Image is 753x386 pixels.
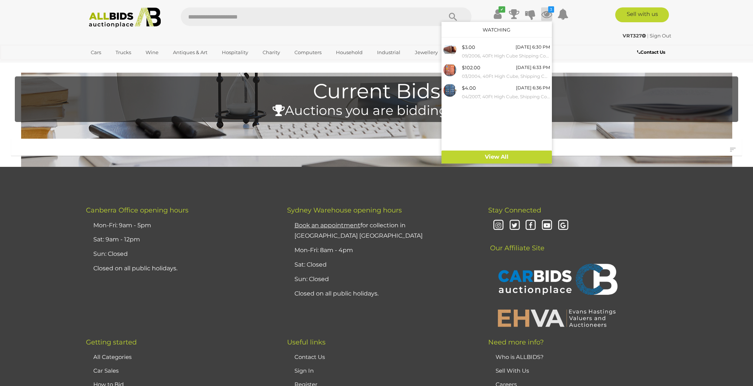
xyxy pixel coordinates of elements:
[557,219,570,232] i: Google
[294,222,360,229] u: Book an appointment
[623,33,647,39] a: VRT327
[86,46,106,59] a: Cars
[293,258,470,272] li: Sat: Closed
[217,46,253,59] a: Hospitality
[287,206,402,214] span: Sydney Warehouse opening hours
[293,243,470,258] li: Mon-Fri: 8am - 4pm
[443,63,456,76] img: 54559-2a.jpg
[258,46,285,59] a: Charity
[541,7,552,21] a: 3
[442,62,552,82] a: $102.00 [DATE] 6:33 PM 03/2004, 40Ft High Cube, Shipping Container - Red
[85,7,165,28] img: Allbids.com.au
[623,33,646,39] strong: VRT327
[488,206,541,214] span: Stay Connected
[91,232,269,247] li: Sat: 9am - 12pm
[141,46,163,59] a: Wine
[462,44,475,50] span: $3.00
[462,52,550,60] small: 09/2006, 40Ft High Cube Shipping Container - Red
[443,84,456,97] img: 54559-3a.jpg
[637,48,667,56] a: Contact Us
[91,247,269,261] li: Sun: Closed
[647,33,649,39] span: |
[168,46,212,59] a: Antiques & Art
[93,353,131,360] a: All Categories
[86,59,148,71] a: [GEOGRAPHIC_DATA]
[294,367,314,374] a: Sign In
[615,7,669,22] a: Sell with us
[443,43,456,56] img: 54559-1a.jpg
[516,63,550,72] div: [DATE] 6:33 PM
[494,256,620,305] img: CARBIDS Auctionplace
[524,219,537,232] i: Facebook
[483,27,510,33] a: Watching
[494,308,620,327] img: EHVA | Evans Hastings Valuers and Auctioneers
[293,272,470,287] li: Sun: Closed
[516,43,550,51] div: [DATE] 6:30 PM
[93,367,119,374] a: Car Sales
[488,338,544,346] span: Need more info?
[492,219,505,232] i: Instagram
[434,7,472,26] button: Search
[91,218,269,233] li: Mon-Fri: 9am - 5pm
[499,6,505,13] i: ✔
[86,206,189,214] span: Canberra Office opening hours
[442,41,552,62] a: $3.00 [DATE] 6:30 PM 09/2006, 40Ft High Cube Shipping Container - Red
[290,46,326,59] a: Computers
[650,33,671,39] a: Sign Out
[410,46,443,59] a: Jewellery
[496,367,529,374] a: Sell With Us
[294,353,325,360] a: Contact Us
[540,219,553,232] i: Youtube
[462,65,480,70] span: $102.00
[462,72,550,80] small: 03/2004, 40Ft High Cube, Shipping Container - Red
[86,338,137,346] span: Getting started
[294,222,423,240] a: Book an appointmentfor collection in [GEOGRAPHIC_DATA] [GEOGRAPHIC_DATA]
[293,287,470,301] li: Closed on all public holidays.
[516,84,550,92] div: [DATE] 6:36 PM
[492,7,503,21] a: ✔
[637,49,665,55] b: Contact Us
[548,6,554,13] i: 3
[91,261,269,276] li: Closed on all public holidays.
[488,233,544,252] span: Our Affiliate Site
[331,46,367,59] a: Household
[19,80,734,103] h1: Current Bids
[508,219,521,232] i: Twitter
[287,338,326,346] span: Useful links
[372,46,405,59] a: Industrial
[442,82,552,102] a: $4.00 [DATE] 6:36 PM 04/2007, 40Ft High Cube, Shipping Container - Blue
[462,93,550,101] small: 04/2007, 40Ft High Cube, Shipping Container - Blue
[111,46,136,59] a: Trucks
[442,151,552,164] a: View All
[19,103,734,118] h4: Auctions you are bidding on
[462,85,476,91] span: $4.00
[496,353,544,360] a: Who is ALLBIDS?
